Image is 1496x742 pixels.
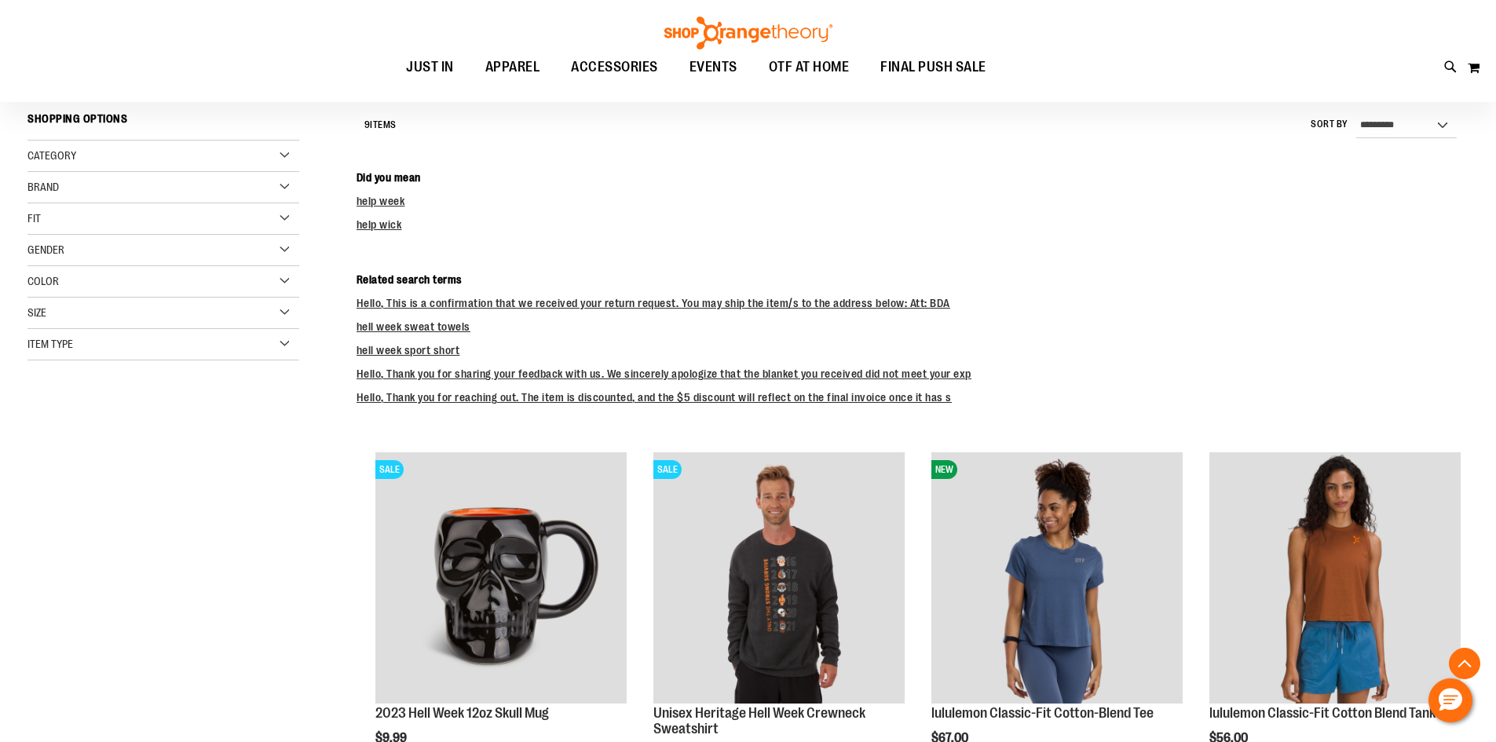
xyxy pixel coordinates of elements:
[931,452,1183,706] a: lululemon Classic-Fit Cotton-Blend TeeNEW
[364,119,371,130] span: 9
[357,320,470,333] a: hell week sweat towels
[753,49,865,86] a: OTF AT HOME
[364,113,397,137] h2: Items
[571,49,658,85] span: ACCESSORIES
[27,275,59,287] span: Color
[375,460,404,479] span: SALE
[27,105,299,141] strong: Shopping Options
[931,460,957,479] span: NEW
[1449,648,1480,679] button: Back To Top
[1209,452,1461,704] img: lululemon Classic-Fit Cotton Blend Tank
[406,49,454,85] span: JUST IN
[485,49,540,85] span: APPAREL
[689,49,737,85] span: EVENTS
[769,49,850,85] span: OTF AT HOME
[1209,705,1436,721] a: lululemon Classic-Fit Cotton Blend Tank
[470,49,556,86] a: APPAREL
[375,452,627,706] a: Product image for Hell Week 12oz Skull MugSALE
[653,452,905,706] a: Product image for Unisex Heritage Hell Week Crewneck SweatshirtSALE
[1209,452,1461,706] a: lululemon Classic-Fit Cotton Blend Tank
[357,367,971,380] a: Hello, Thank you for sharing your feedback with us. We sincerely apologize that the blanket you r...
[555,49,674,86] a: ACCESSORIES
[357,272,1469,287] dt: Related search terms
[1428,678,1472,722] button: Hello, have a question? Let’s chat.
[357,391,952,404] a: Hello, Thank you for reaching out. The item is discounted, and the $5 discount will reflect on th...
[653,452,905,704] img: Product image for Unisex Heritage Hell Week Crewneck Sweatshirt
[27,306,46,319] span: Size
[931,452,1183,704] img: lululemon Classic-Fit Cotton-Blend Tee
[357,297,950,309] a: Hello, This is a confirmation that we received your return request. You may ship the item/s to th...
[27,212,41,225] span: Fit
[931,705,1154,721] a: lululemon Classic-Fit Cotton-Blend Tee
[27,338,73,350] span: Item Type
[880,49,986,85] span: FINAL PUSH SALE
[375,452,627,704] img: Product image for Hell Week 12oz Skull Mug
[357,344,460,356] a: hell week sport short
[375,705,549,721] a: 2023 Hell Week 12oz Skull Mug
[653,460,682,479] span: SALE
[357,170,1469,185] dt: Did you mean
[357,195,405,207] a: help week
[662,16,835,49] img: Shop Orangetheory
[357,218,402,231] a: help wick
[390,49,470,86] a: JUST IN
[1311,118,1348,131] label: Sort By
[27,243,64,256] span: Gender
[27,149,76,162] span: Category
[27,181,59,193] span: Brand
[653,705,865,737] a: Unisex Heritage Hell Week Crewneck Sweatshirt
[674,49,753,86] a: EVENTS
[865,49,1002,86] a: FINAL PUSH SALE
